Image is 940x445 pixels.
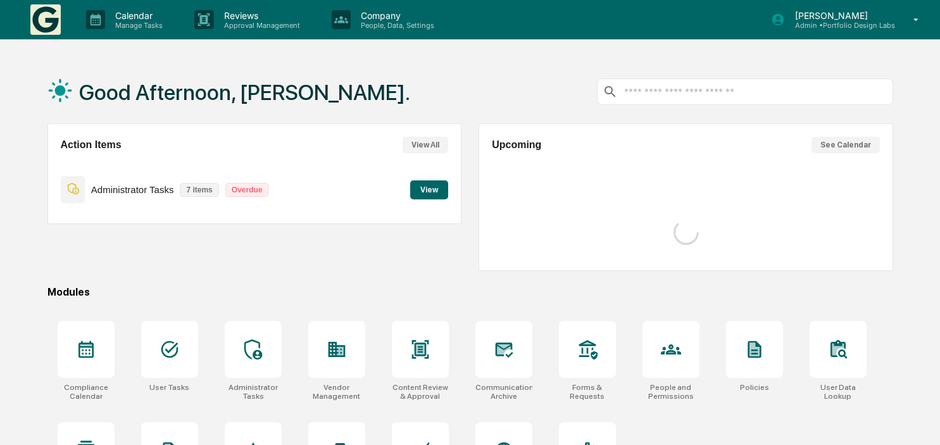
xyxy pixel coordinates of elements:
p: Calendar [105,10,169,21]
p: Manage Tasks [105,21,169,30]
h2: Upcoming [492,139,541,151]
div: Administrator Tasks [225,383,282,401]
p: Company [351,10,441,21]
p: Admin • Portfolio Design Labs [785,21,895,30]
div: Modules [47,286,894,298]
p: Administrator Tasks [91,184,174,195]
p: [PERSON_NAME] [785,10,895,21]
div: User Data Lookup [810,383,867,401]
div: Communications Archive [475,383,532,401]
img: logo [30,4,61,35]
button: View All [403,137,448,153]
p: Reviews [214,10,306,21]
p: 7 items [180,183,218,197]
a: View [410,183,448,195]
button: View [410,180,448,199]
h2: Action Items [61,139,122,151]
p: People, Data, Settings [351,21,441,30]
div: People and Permissions [642,383,699,401]
h1: Good Afternoon, [PERSON_NAME]. [79,80,410,105]
div: Compliance Calendar [58,383,115,401]
div: Content Review & Approval [392,383,449,401]
div: User Tasks [149,383,189,392]
div: Vendor Management [308,383,365,401]
p: Overdue [225,183,269,197]
div: Forms & Requests [559,383,616,401]
p: Approval Management [214,21,306,30]
button: See Calendar [812,137,880,153]
div: Policies [740,383,769,392]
